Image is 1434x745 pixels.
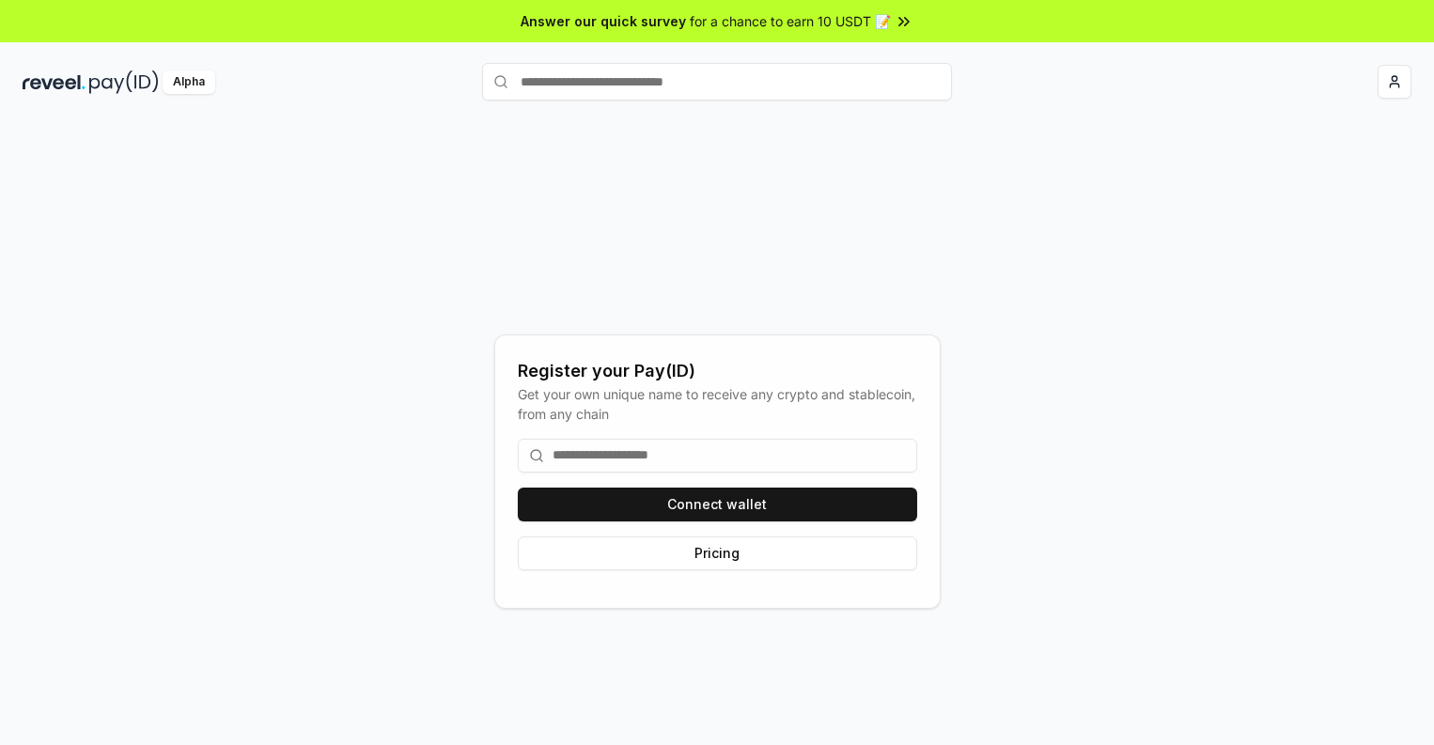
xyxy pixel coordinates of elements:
img: pay_id [89,70,159,94]
button: Connect wallet [518,488,917,521]
div: Alpha [163,70,215,94]
div: Get your own unique name to receive any crypto and stablecoin, from any chain [518,384,917,424]
img: reveel_dark [23,70,86,94]
span: Answer our quick survey [521,11,686,31]
div: Register your Pay(ID) [518,358,917,384]
span: for a chance to earn 10 USDT 📝 [690,11,891,31]
button: Pricing [518,536,917,570]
